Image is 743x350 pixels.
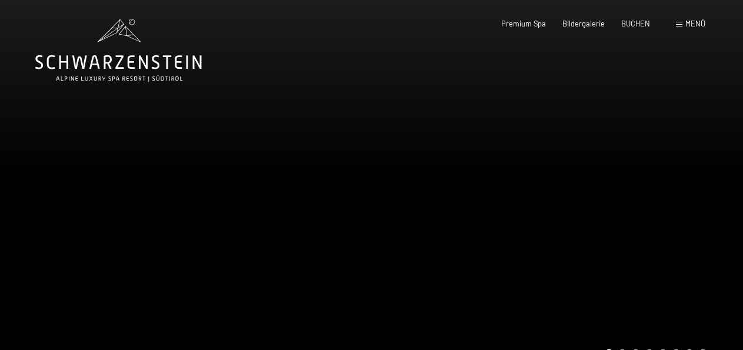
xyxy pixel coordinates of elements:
[562,19,605,28] a: Bildergalerie
[621,19,650,28] a: BUCHEN
[501,19,546,28] a: Premium Spa
[685,19,705,28] span: Menü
